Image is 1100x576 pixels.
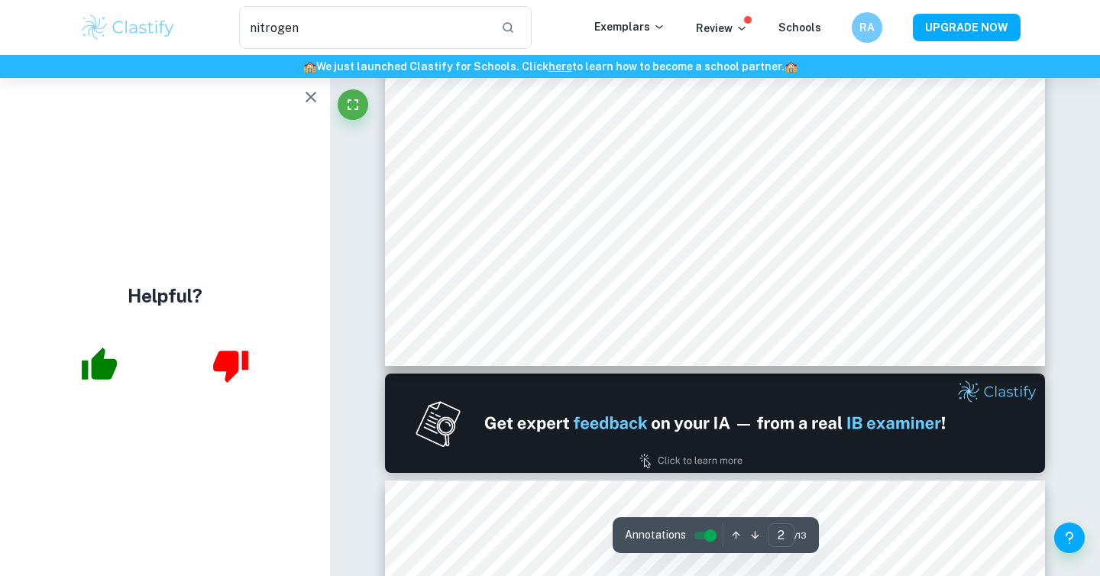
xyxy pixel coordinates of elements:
button: Fullscreen [338,89,368,120]
span: 🏫 [303,60,316,73]
input: Search for any exemplars... [239,6,489,49]
h4: Helpful? [128,282,202,309]
button: Help and Feedback [1054,523,1085,553]
img: Ad [385,374,1045,473]
h6: RA [859,19,876,36]
h6: We just launched Clastify for Schools. Click to learn how to become a school partner. [3,58,1097,75]
p: Review [696,20,748,37]
button: RA [852,12,882,43]
a: Schools [778,21,821,34]
a: here [548,60,572,73]
span: / 13 [794,529,807,542]
span: 🏫 [785,60,797,73]
button: UPGRADE NOW [913,14,1021,41]
img: Clastify logo [79,12,176,43]
p: Exemplars [594,18,665,35]
span: Annotations [625,527,686,543]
